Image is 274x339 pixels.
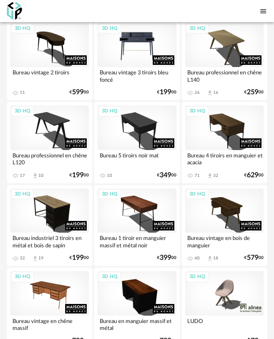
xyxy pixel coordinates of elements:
div: 3D HQ [98,106,121,117]
div: 18 [213,256,218,261]
div: € 00 [69,255,89,261]
a: 3D HQ Bureau vintage 2 tiroirs 11 €59900 [7,19,92,101]
div: 17 [20,173,25,178]
span: 259 [247,90,258,95]
a: 3D HQ Bureau 4 tiroirs en manguier et acacia 71 Download icon 32 €62900 [182,102,267,183]
span: 199 [72,255,84,261]
div: 3D HQ [98,23,121,34]
div: 3D HQ [98,272,121,282]
div: Bureau 1 tiroir en manguier massif et métal noir [98,233,176,250]
div: 3D HQ [11,106,34,117]
div: 32 [213,173,218,178]
div: € 00 [69,90,89,95]
div: Bureau vintage en bois de manguier [185,233,264,250]
div: 3D HQ [98,189,121,200]
span: 579 [247,255,258,261]
div: € 00 [244,255,264,261]
div: 3D HQ [11,272,34,282]
a: 3D HQ Bureau professionnel en chêne L120 17 Download icon 10 €19900 [7,102,92,183]
div: 19 [38,256,44,261]
div: Bureau vintage en chêne massif [10,316,89,333]
div: € 00 [157,255,176,261]
span: Download icon [32,255,38,262]
div: Bureau vintage 3 tiroirs bleu foncé [98,67,176,84]
a: 3D HQ Bureau 5 tiroirs noir mat 10 €34900 [94,102,180,183]
div: 3D HQ [186,189,209,200]
a: 3D HQ Bureau 1 tiroir en manguier massif et métal noir €39900 [94,185,180,266]
a: 3D HQ Bureau professionnel en chêne L140 26 Download icon 16 €25900 [182,19,267,101]
span: 399 [160,255,171,261]
div: Bureau professionnel en chêne L140 [185,67,264,84]
div: € 00 [157,173,176,178]
span: Download icon [207,255,213,262]
a: 3D HQ Bureau industriel 3 tiroirs en métal et bois de sapin 32 Download icon 19 €19900 [7,185,92,266]
div: Bureau 5 tiroirs noir mat [98,150,176,167]
div: Bureau en manguier massif et métal [98,316,176,333]
span: 199 [160,90,171,95]
span: 349 [160,173,171,178]
div: 40 [195,256,200,261]
div: Bureau vintage 2 tiroirs [10,67,89,84]
img: OXP [7,2,22,20]
span: Download icon [207,173,213,179]
span: 199 [72,173,84,178]
span: Menu icon [259,6,267,16]
div: € 00 [69,173,89,178]
div: Bureau professionnel en chêne L120 [10,150,89,167]
div: 10 [107,173,112,178]
div: 3D HQ [11,189,34,200]
span: Download icon [32,173,38,179]
div: 26 [195,90,200,95]
div: 16 [213,90,218,95]
div: 3D HQ [11,23,34,34]
div: 71 [195,173,200,178]
div: € 00 [244,173,264,178]
div: LUDO [185,316,264,333]
div: 11 [20,90,25,95]
a: 3D HQ Bureau vintage en bois de manguier 40 Download icon 18 €57900 [182,185,267,266]
div: 3D HQ [186,106,209,117]
div: 32 [20,256,25,261]
div: € 00 [244,90,264,95]
span: 629 [247,173,258,178]
div: € 00 [157,90,176,95]
span: Download icon [207,90,213,96]
a: 3D HQ Bureau vintage 3 tiroirs bleu foncé €19900 [94,19,180,101]
div: 10 [38,173,44,178]
div: Bureau industriel 3 tiroirs en métal et bois de sapin [10,233,89,250]
span: 599 [72,90,84,95]
div: Bureau 4 tiroirs en manguier et acacia [185,150,264,167]
div: 3D HQ [186,23,209,34]
div: 3D HQ [186,272,209,282]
